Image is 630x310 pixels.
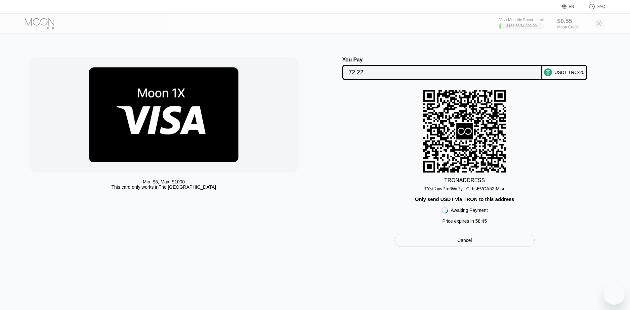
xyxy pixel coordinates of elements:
div: Min: $ 5 , Max: $ 1000 [143,179,185,184]
div: USDT TRC-20 [555,70,585,75]
iframe: לחצן לפתיחת חלון הודעות הטקסט [604,284,625,305]
div: Cancel [395,234,535,247]
div: Visa Monthly Spend Limit$156.58/$4,000.00 [499,18,544,29]
div: Price expires in [442,218,487,224]
div: Visa Monthly Spend Limit [499,18,544,22]
div: FAQ [597,4,605,9]
div: EN [569,4,574,9]
div: Cancel [457,237,472,243]
div: EN [562,3,582,10]
div: TYstRiyvPm6Wr7y...CkhsEVCA52fMjsc [424,186,505,191]
div: This card only works in The [GEOGRAPHIC_DATA] [111,184,216,190]
div: TRON ADDRESS [444,177,485,183]
div: TYstRiyvPm6Wr7y...CkhsEVCA52fMjsc [424,183,505,191]
div: Awaiting Payment [451,208,488,213]
div: You PayUSDT TRC-20 [322,57,608,80]
div: $156.58 / $4,000.00 [506,24,537,28]
span: 58 : 45 [475,218,487,224]
div: FAQ [582,3,605,10]
div: Only send USDT via TRON to this address [415,196,514,202]
div: You Pay [342,57,542,63]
